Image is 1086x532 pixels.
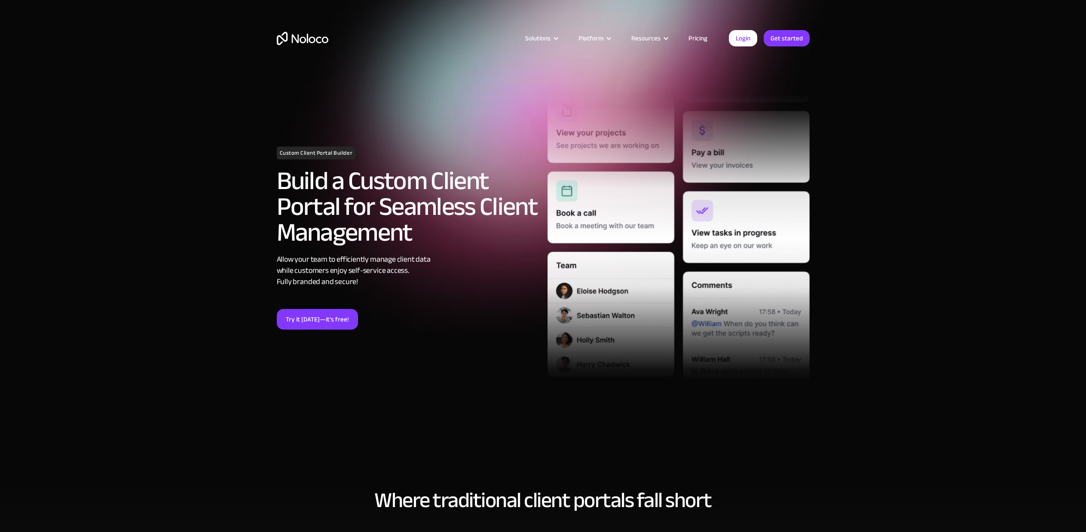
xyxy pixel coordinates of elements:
[631,33,661,44] div: Resources
[277,168,539,245] h2: Build a Custom Client Portal for Seamless Client Management
[277,489,810,512] h2: Where traditional client portals fall short
[514,33,568,44] div: Solutions
[277,32,328,45] a: home
[277,309,358,330] a: Try it [DATE]—it’s free!
[678,33,718,44] a: Pricing
[277,147,356,159] h1: Custom Client Portal Builder
[729,30,757,46] a: Login
[578,33,603,44] div: Platform
[764,30,810,46] a: Get started
[525,33,551,44] div: Solutions
[277,254,539,287] div: Allow your team to efficiently manage client data while customers enjoy self-service access. Full...
[621,33,678,44] div: Resources
[568,33,621,44] div: Platform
